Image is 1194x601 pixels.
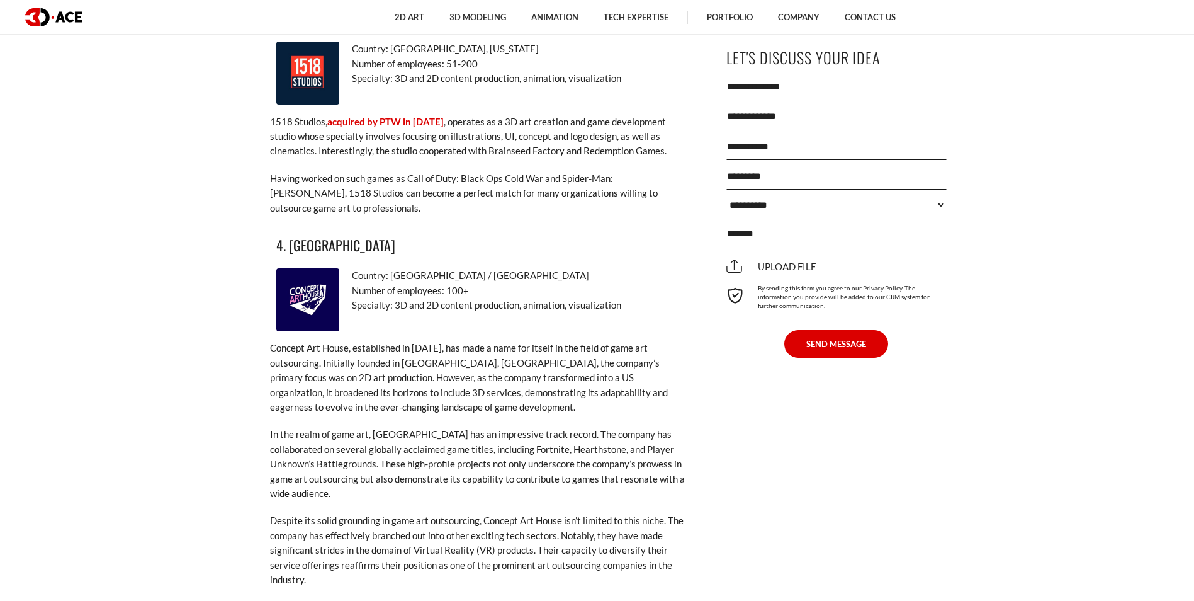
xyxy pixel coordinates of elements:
p: Country: [GEOGRAPHIC_DATA] / [GEOGRAPHIC_DATA] Number of employees: 100+ Specialty: 3D and 2D con... [276,268,679,312]
span: Upload file [726,261,816,272]
img: logo dark [25,8,82,26]
img: Concept Art House logo [276,268,339,331]
div: By sending this form you agree to our Privacy Policy. The information you provide will be added t... [726,280,947,310]
button: SEND MESSAGE [784,330,888,358]
img: 1518 Studios logo [276,42,339,105]
p: Country: [GEOGRAPHIC_DATA], [US_STATE] Number of employees: 51-200 Specialty: 3D and 2D content p... [276,42,679,86]
p: In the realm of game art, [GEOGRAPHIC_DATA] has an impressive track record. The company has colla... [270,427,685,501]
p: Despite its solid grounding in game art outsourcing, Concept Art House isn’t limited to this nich... [270,513,685,587]
p: Having worked on such games as Call of Duty: Black Ops Cold War and Spider-Man: [PERSON_NAME], 15... [270,171,685,215]
p: Concept Art House, established in [DATE], has made a name for itself in the field of game art out... [270,341,685,415]
a: acquired by PTW in [DATE] [327,116,444,127]
p: 1518 Studios, , operates as a 3D art creation and game development studio whose specialty involve... [270,115,685,159]
h3: 4. [GEOGRAPHIC_DATA] [276,234,679,256]
p: Let's Discuss Your Idea [726,43,947,72]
